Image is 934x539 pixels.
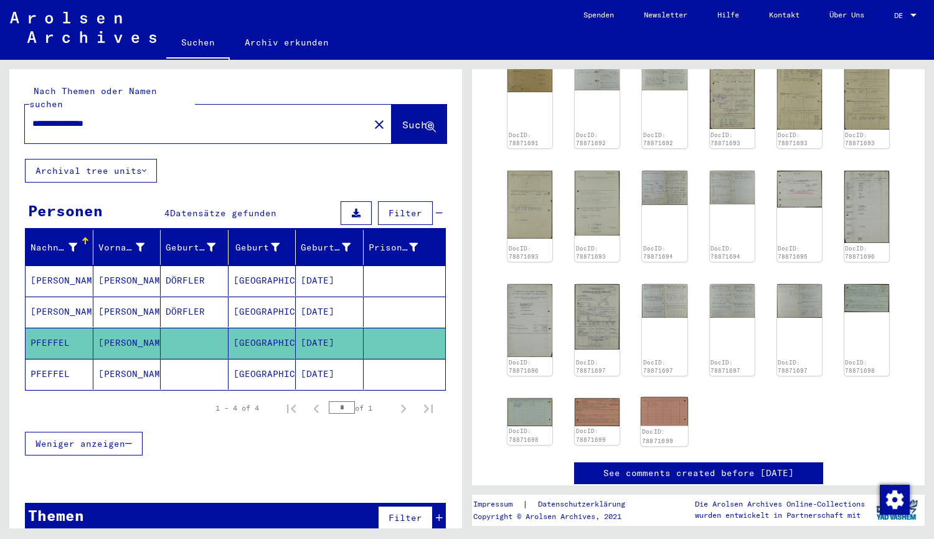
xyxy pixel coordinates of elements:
div: Geburtsname [166,241,215,254]
mat-header-cell: Nachname [26,230,93,265]
p: wurden entwickelt in Partnerschaft mit [695,510,865,521]
a: DocID: 78871694 [710,245,740,260]
a: DocID: 78871697 [643,359,673,374]
img: 005.jpg [575,171,620,236]
span: Filter [389,207,422,219]
span: Suche [402,118,433,131]
img: 001.jpg [575,284,620,350]
mat-cell: [GEOGRAPHIC_DATA] [229,328,296,358]
mat-cell: PFEFFEL [26,359,93,389]
img: 003.jpg [844,61,889,129]
div: Zustimmung ändern [879,484,909,514]
mat-header-cell: Geburt‏ [229,230,296,265]
p: Die Arolsen Archives Online-Collections [695,498,865,510]
img: 001.jpg [844,171,889,243]
a: DocID: 78871693 [710,131,740,147]
a: DocID: 78871692 [576,131,606,147]
img: Arolsen_neg.svg [10,12,156,43]
img: 002.jpg [507,398,552,426]
a: Datenschutzerklärung [528,498,640,511]
a: See comments created before [DATE] [603,467,794,480]
img: 002.jpg [507,284,552,357]
a: DocID: 78871694 [643,245,673,260]
button: Archival tree units [25,159,157,183]
img: 002.jpg [710,171,755,204]
mat-cell: [DATE] [296,328,364,358]
a: DocID: 78871696 [845,245,875,260]
mat-cell: [DATE] [296,297,364,327]
mat-cell: [PERSON_NAME] [93,265,161,296]
div: Geburtsname [166,237,231,257]
img: Zustimmung ändern [880,485,910,515]
mat-cell: PFEFFEL [26,328,93,358]
div: Geburtsdatum [301,241,351,254]
mat-header-cell: Prisoner # [364,230,446,265]
a: Suchen [166,27,230,60]
img: yv_logo.png [874,494,920,525]
div: Personen [28,199,103,222]
img: 001.jpg [844,284,889,312]
img: 001.jpg [642,171,687,204]
a: DocID: 78871693 [576,245,606,260]
div: Geburt‏ [233,241,280,254]
a: DocID: 78871698 [845,359,875,374]
div: of 1 [329,402,391,414]
button: Next page [391,396,416,421]
a: Archiv erkunden [230,27,344,57]
a: DocID: 78871697 [778,359,808,374]
a: DocID: 78871698 [509,427,539,443]
img: 002.jpg [642,61,687,90]
mat-cell: DÖRFLER [161,297,229,327]
div: Geburtsdatum [301,237,366,257]
a: DocID: 78871693 [509,245,539,260]
button: Filter [378,201,433,225]
img: 001.jpg [777,171,822,207]
a: DocID: 78871697 [710,359,740,374]
button: First page [279,396,304,421]
img: 002.jpg [642,284,687,317]
mat-cell: [GEOGRAPHIC_DATA] [229,297,296,327]
a: DocID: 78871692 [643,131,673,147]
button: Clear [367,112,392,136]
mat-cell: [PERSON_NAME] [26,265,93,296]
a: Impressum [473,498,522,511]
mat-cell: DÖRFLER [161,265,229,296]
button: Weniger anzeigen [25,432,143,456]
span: DE [894,11,908,20]
img: 001.jpg [575,61,620,90]
mat-cell: [GEOGRAPHIC_DATA] [229,265,296,296]
mat-cell: [DATE] [296,359,364,389]
img: 003.jpg [710,284,755,318]
div: Prisoner # [369,237,434,257]
img: 001.jpg [710,61,755,129]
button: Last page [416,396,441,421]
div: Themen [28,504,84,527]
div: Nachname [31,237,93,257]
div: 1 – 4 of 4 [215,403,259,414]
div: Geburt‏ [233,237,296,257]
a: DocID: 78871697 [576,359,606,374]
span: Datensätze gefunden [170,207,276,219]
div: Prisoner # [369,241,418,254]
img: 002.jpg [641,397,689,426]
mat-header-cell: Geburtsname [161,230,229,265]
span: Filter [389,512,422,523]
mat-cell: [DATE] [296,265,364,296]
a: DocID: 78871699 [642,428,673,444]
a: DocID: 78871695 [778,245,808,260]
span: 4 [164,207,170,219]
a: DocID: 78871693 [778,131,808,147]
img: 001.jpg [507,61,552,92]
span: Weniger anzeigen [35,438,125,449]
mat-cell: [PERSON_NAME] [93,328,161,358]
p: Copyright © Arolsen Archives, 2021 [473,511,640,522]
img: 001.jpg [575,398,620,426]
a: DocID: 78871691 [509,131,539,147]
mat-cell: [PERSON_NAME] [26,297,93,327]
div: Vorname [98,241,145,254]
a: DocID: 78871693 [845,131,875,147]
mat-cell: [GEOGRAPHIC_DATA] [229,359,296,389]
button: Previous page [304,396,329,421]
img: 004.jpg [507,171,552,239]
div: Nachname [31,241,77,254]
